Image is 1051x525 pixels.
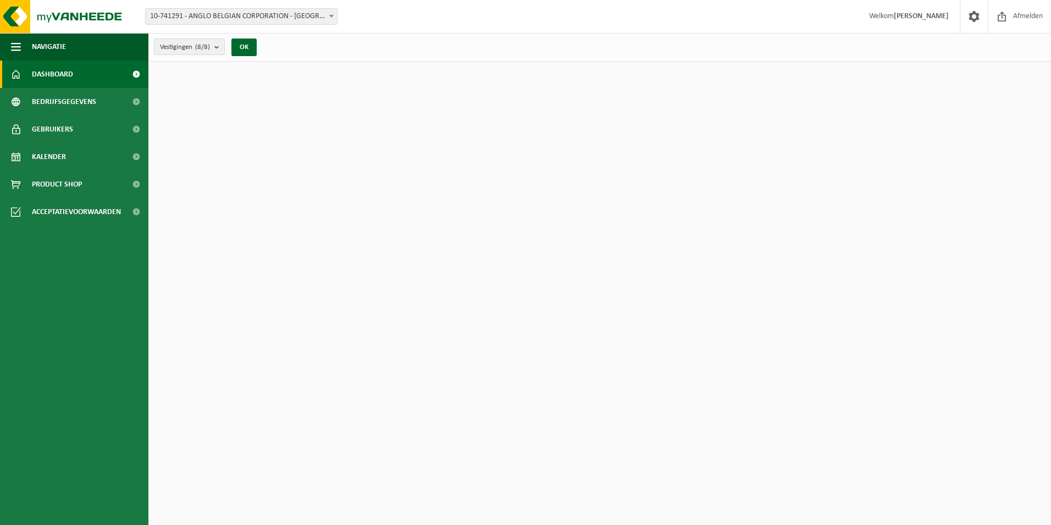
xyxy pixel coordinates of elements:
[32,61,73,88] span: Dashboard
[195,43,210,51] count: (8/8)
[146,9,337,24] span: 10-741291 - ANGLO BELGIAN CORPORATION - GENT
[32,33,66,61] span: Navigatie
[145,8,338,25] span: 10-741291 - ANGLO BELGIAN CORPORATION - GENT
[32,198,121,226] span: Acceptatievoorwaarden
[154,39,225,55] button: Vestigingen(8/8)
[894,12,949,20] strong: [PERSON_NAME]
[160,39,210,56] span: Vestigingen
[231,39,257,56] button: OK
[32,171,82,198] span: Product Shop
[32,116,73,143] span: Gebruikers
[32,143,66,171] span: Kalender
[32,88,96,116] span: Bedrijfsgegevens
